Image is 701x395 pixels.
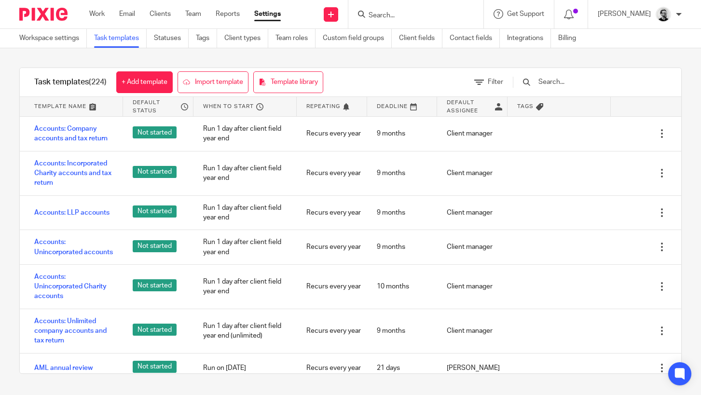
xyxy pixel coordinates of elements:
[178,71,248,93] a: Import template
[367,274,438,299] div: 10 months
[193,314,297,348] div: Run 1 day after client field year end (unlimited)
[133,240,177,252] span: Not started
[367,122,438,146] div: 9 months
[216,9,240,19] a: Reports
[437,201,508,225] div: Client manager
[89,78,107,86] span: (224)
[517,102,534,110] span: Tags
[133,98,179,115] span: Default status
[437,161,508,185] div: Client manager
[133,126,177,138] span: Not started
[119,9,135,19] a: Email
[367,161,438,185] div: 9 months
[133,166,177,178] span: Not started
[154,29,189,48] a: Statuses
[34,102,86,110] span: Template name
[193,196,297,230] div: Run 1 day after client field year end
[437,235,508,259] div: Client manager
[133,205,177,218] span: Not started
[297,161,367,185] div: Recurs every year
[150,9,171,19] a: Clients
[253,71,323,93] a: Template library
[196,29,217,48] a: Tags
[297,319,367,343] div: Recurs every year
[297,274,367,299] div: Recurs every year
[193,156,297,191] div: Run 1 day after client field year end
[193,117,297,151] div: Run 1 day after client field year end
[297,201,367,225] div: Recurs every year
[89,9,105,19] a: Work
[133,279,177,291] span: Not started
[275,29,316,48] a: Team roles
[34,124,113,144] a: Accounts: Company accounts and tax return
[367,319,438,343] div: 9 months
[447,98,493,115] span: Default assignee
[34,272,113,301] a: Accounts: Unincorporated Charity accounts
[437,319,508,343] div: Client manager
[34,77,107,87] h1: Task templates
[367,201,438,225] div: 9 months
[537,77,650,87] input: Search...
[34,159,113,188] a: Accounts: Incorporated Charity accounts and tax return
[254,9,281,19] a: Settings
[19,29,87,48] a: Workspace settings
[367,235,438,259] div: 9 months
[203,102,254,110] span: When to start
[450,29,500,48] a: Contact fields
[598,9,651,19] p: [PERSON_NAME]
[377,102,408,110] span: Deadline
[323,29,392,48] a: Custom field groups
[507,11,544,17] span: Get Support
[133,361,177,373] span: Not started
[368,12,454,20] input: Search
[34,316,113,346] a: Accounts: Unlimited company accounts and tax return
[94,29,147,48] a: Task templates
[193,230,297,264] div: Run 1 day after client field year end
[297,122,367,146] div: Recurs every year
[19,8,68,21] img: Pixie
[133,324,177,336] span: Not started
[116,71,173,93] a: + Add template
[437,122,508,146] div: Client manager
[306,102,340,110] span: Repeating
[507,29,551,48] a: Integrations
[367,356,438,380] div: 21 days
[297,235,367,259] div: Recurs every year
[34,363,93,373] a: AML annual review
[224,29,268,48] a: Client types
[34,208,110,218] a: Accounts: LLP accounts
[437,274,508,299] div: Client manager
[297,356,367,380] div: Recurs every year
[399,29,442,48] a: Client fields
[193,270,297,304] div: Run 1 day after client field year end
[193,356,297,380] div: Run on [DATE]
[34,237,113,257] a: Accounts: Unincorporated accounts
[656,7,671,22] img: Jack_2025.jpg
[437,356,508,380] div: [PERSON_NAME]
[185,9,201,19] a: Team
[558,29,583,48] a: Billing
[488,79,503,85] span: Filter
